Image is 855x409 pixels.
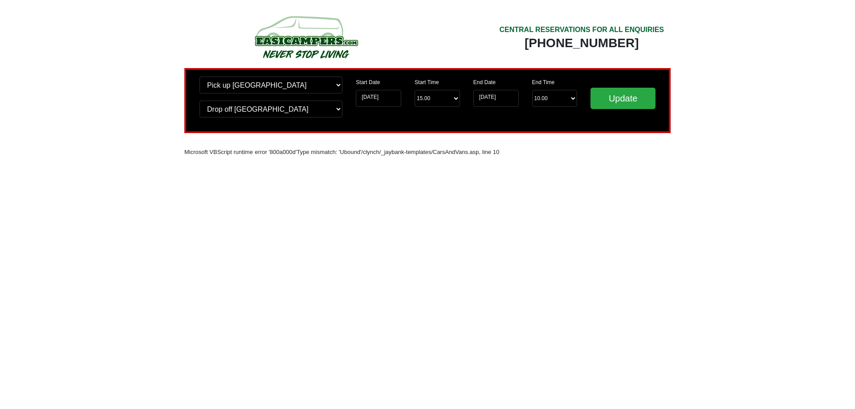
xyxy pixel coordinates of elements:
[356,78,380,86] label: Start Date
[221,12,391,61] img: campers-checkout-logo.png
[361,149,479,155] font: /clynch/_jaybank-templates/CarsAndVans.asp
[499,24,664,35] div: CENTRAL RESERVATIONS FOR ALL ENQUIRIES
[473,90,519,107] input: Return Date
[479,149,500,155] font: , line 10
[184,149,253,155] font: Microsoft VBScript runtime
[499,35,664,51] div: [PHONE_NUMBER]
[532,78,555,86] label: End Time
[415,78,439,86] label: Start Time
[255,149,297,155] font: error '800a000d'
[297,149,361,155] font: Type mismatch: 'Ubound'
[590,88,655,109] input: Update
[356,90,401,107] input: Start Date
[473,78,496,86] label: End Date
